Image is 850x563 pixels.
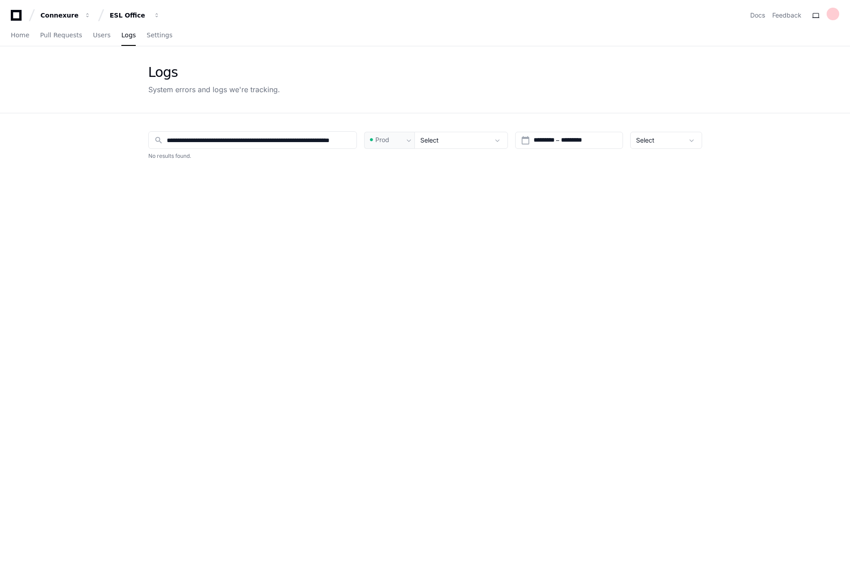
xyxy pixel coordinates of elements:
[121,25,136,46] a: Logs
[93,25,111,46] a: Users
[106,7,164,23] button: ESL Office
[110,11,148,20] div: ESL Office
[40,25,82,46] a: Pull Requests
[121,32,136,38] span: Logs
[772,11,801,20] button: Feedback
[636,136,654,144] span: Select
[375,135,389,144] span: Prod
[93,32,111,38] span: Users
[40,32,82,38] span: Pull Requests
[154,136,163,145] mat-icon: search
[420,136,439,144] span: Select
[148,152,702,160] h2: No results found.
[750,11,765,20] a: Docs
[40,11,79,20] div: Connexure
[11,32,29,38] span: Home
[521,136,530,145] mat-icon: calendar_today
[147,25,172,46] a: Settings
[148,84,280,95] div: System errors and logs we're tracking.
[521,136,530,145] button: Open calendar
[147,32,172,38] span: Settings
[11,25,29,46] a: Home
[556,136,559,145] span: –
[148,64,280,80] div: Logs
[37,7,94,23] button: Connexure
